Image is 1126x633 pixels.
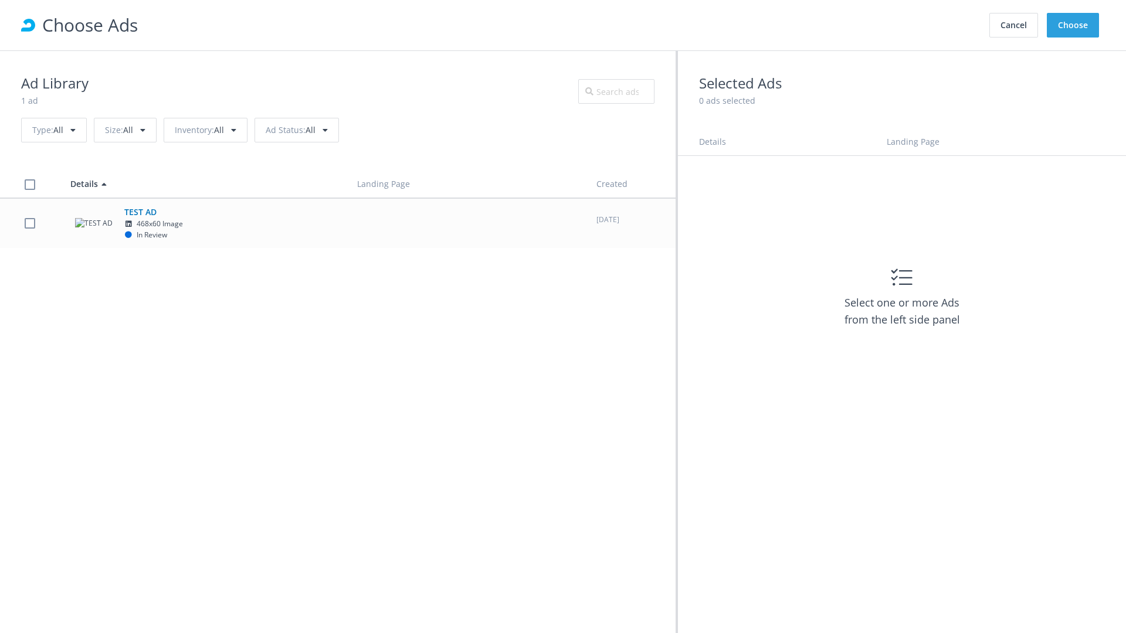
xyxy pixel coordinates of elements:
[105,124,123,135] span: Size :
[124,220,133,227] i: LinkedIn
[266,124,306,135] span: Ad Status :
[29,8,53,19] span: Help
[175,124,214,135] span: Inventory :
[70,178,98,189] span: Details
[164,118,247,142] div: All
[1047,13,1099,38] button: Choose
[255,118,339,142] div: All
[596,215,665,226] p: Mar 30, 2021
[989,13,1038,38] button: Cancel
[887,136,940,147] span: Landing Page
[21,118,87,142] div: All
[32,124,53,135] span: Type :
[21,95,38,106] span: 1 ad
[699,72,1105,94] h2: Selected Ads
[357,178,410,189] span: Landing Page
[835,294,969,328] h3: Select one or more Ads from the left side panel
[124,206,271,241] span: TEST AD
[94,118,157,142] div: All
[21,18,35,32] div: RollWorks
[124,230,167,241] div: In Review
[699,95,755,106] span: 0 ads selected
[42,11,986,39] h1: Choose Ads
[699,136,726,147] span: Details
[124,219,271,230] div: 468x60 Image
[75,218,113,229] img: TEST AD
[596,178,628,189] span: Created
[124,206,271,219] h5: TEST AD
[21,72,89,94] h2: Ad Library
[578,79,654,104] input: Search ads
